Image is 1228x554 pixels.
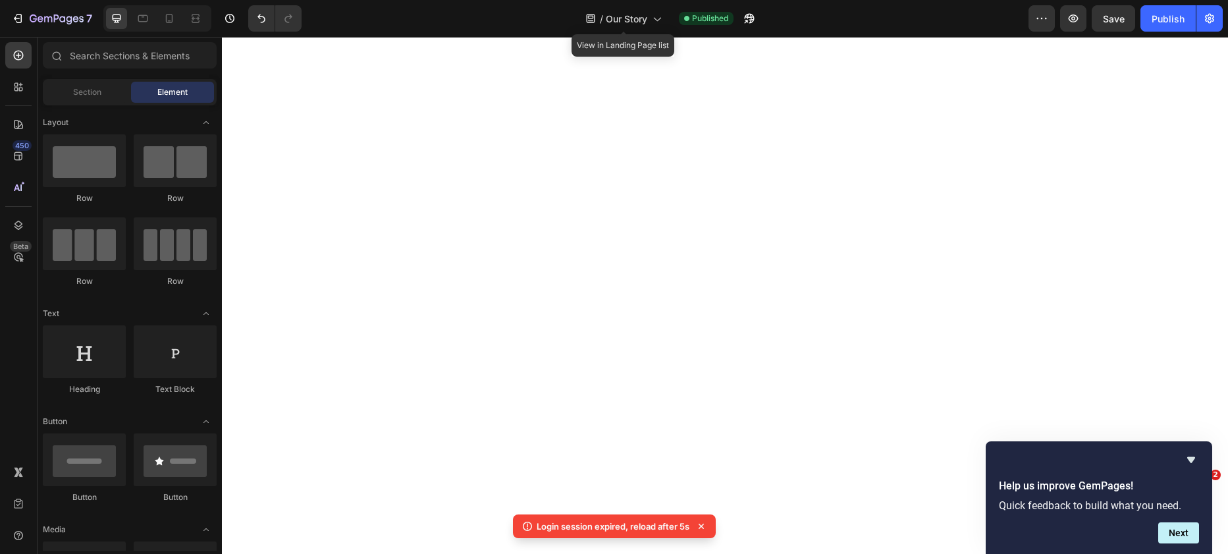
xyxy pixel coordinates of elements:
[692,13,728,24] span: Published
[10,241,32,252] div: Beta
[86,11,92,26] p: 7
[1152,12,1185,26] div: Publish
[43,308,59,319] span: Text
[73,86,101,98] span: Section
[1140,5,1196,32] button: Publish
[1103,13,1125,24] span: Save
[134,192,217,204] div: Row
[43,192,126,204] div: Row
[196,303,217,324] span: Toggle open
[1092,5,1135,32] button: Save
[600,12,603,26] span: /
[196,411,217,432] span: Toggle open
[1158,522,1199,543] button: Next question
[537,520,689,533] p: Login session expired, reload after 5s
[134,491,217,503] div: Button
[43,491,126,503] div: Button
[606,12,647,26] span: Our Story
[134,383,217,395] div: Text Block
[5,5,98,32] button: 7
[43,275,126,287] div: Row
[1210,470,1221,480] span: 2
[222,37,1228,554] iframe: Design area
[13,140,32,151] div: 450
[134,275,217,287] div: Row
[999,452,1199,543] div: Help us improve GemPages!
[157,86,188,98] span: Element
[196,112,217,133] span: Toggle open
[248,5,302,32] div: Undo/Redo
[999,499,1199,512] p: Quick feedback to build what you need.
[43,42,217,69] input: Search Sections & Elements
[43,117,68,128] span: Layout
[43,383,126,395] div: Heading
[43,524,66,536] span: Media
[43,416,67,428] span: Button
[1183,452,1199,468] button: Hide survey
[999,478,1199,494] h2: Help us improve GemPages!
[196,519,217,540] span: Toggle open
